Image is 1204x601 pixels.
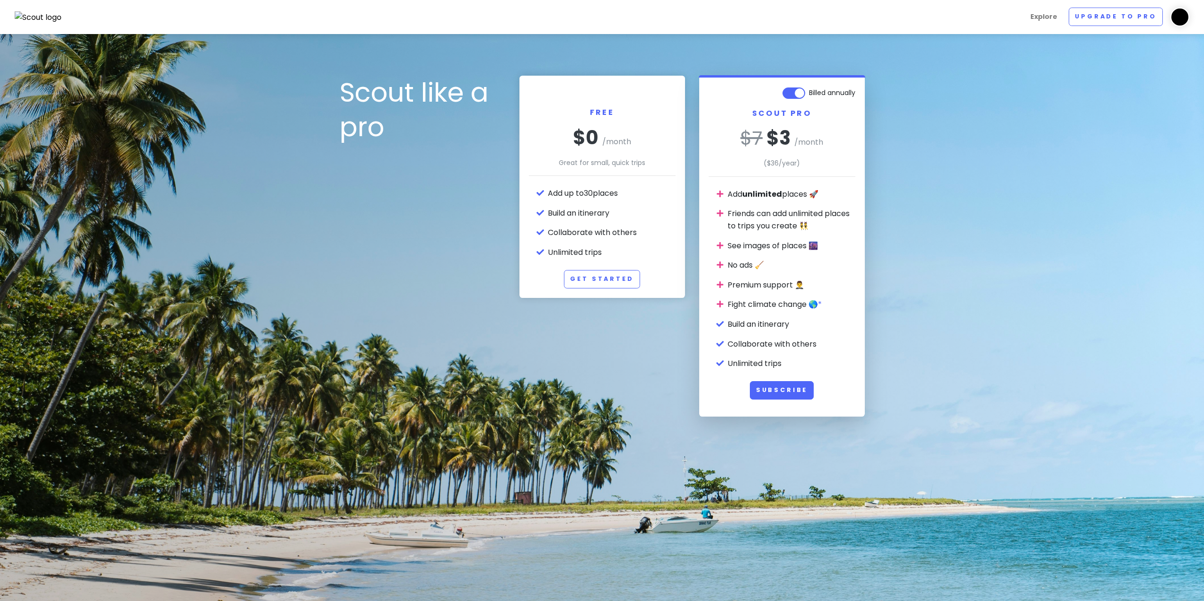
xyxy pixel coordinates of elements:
[728,208,855,232] li: Friends can add unlimited places to trips you create 👯
[573,124,598,151] span: $0
[564,270,640,288] a: Get Started
[728,298,855,311] li: Fight climate change
[728,188,855,200] li: Add places 🚀
[548,187,676,200] li: Add up to 30 places
[548,226,676,239] li: Collaborate with others
[750,381,814,400] button: Subscribe
[548,207,676,219] li: Build an itinerary
[709,158,855,168] p: ($ 36 /year)
[709,109,855,126] h2: Scout Pro
[728,279,855,291] li: Premium support 🤵‍♂️
[728,240,855,252] li: See images of places 🌆
[794,137,823,148] span: /month
[740,125,763,151] del: $ 7
[529,157,676,168] p: Great for small, quick trips
[1027,8,1061,26] a: Explore
[1170,8,1189,26] img: User profile
[340,76,505,145] h1: Scout like a pro
[809,87,855,98] span: Billed annually
[728,338,855,350] li: Collaborate with others
[766,125,791,151] span: $ 3
[1069,8,1163,26] a: Upgrade to Pro
[728,318,855,331] li: Build an itinerary
[529,85,676,125] h2: Free
[728,357,855,370] li: Unlimited trips
[15,11,62,24] img: Scout logo
[602,136,631,147] span: /month
[742,189,782,200] strong: unlimited
[548,246,676,259] li: Unlimited trips
[728,259,855,271] li: No ads 🧹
